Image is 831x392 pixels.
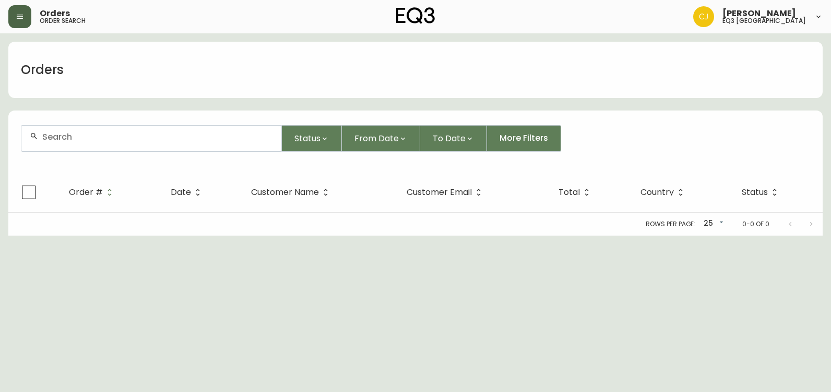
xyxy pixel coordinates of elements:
[722,9,796,18] span: [PERSON_NAME]
[640,189,674,195] span: Country
[433,132,466,145] span: To Date
[500,132,548,144] span: More Filters
[282,125,342,152] button: Status
[640,188,687,197] span: Country
[171,188,205,197] span: Date
[42,132,273,142] input: Search
[407,188,485,197] span: Customer Email
[722,18,806,24] h5: eq3 [GEOGRAPHIC_DATA]
[699,215,726,232] div: 25
[396,7,435,24] img: logo
[742,189,768,195] span: Status
[69,189,103,195] span: Order #
[342,125,420,152] button: From Date
[487,125,561,152] button: More Filters
[742,219,769,229] p: 0-0 of 0
[40,18,86,24] h5: order search
[21,61,64,79] h1: Orders
[646,219,695,229] p: Rows per page:
[420,125,487,152] button: To Date
[742,188,781,197] span: Status
[693,6,714,27] img: 7836c8950ad67d536e8437018b5c2533
[354,132,399,145] span: From Date
[69,188,116,197] span: Order #
[251,189,319,195] span: Customer Name
[294,132,320,145] span: Status
[407,189,472,195] span: Customer Email
[559,188,593,197] span: Total
[251,188,333,197] span: Customer Name
[559,189,580,195] span: Total
[40,9,70,18] span: Orders
[171,189,191,195] span: Date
